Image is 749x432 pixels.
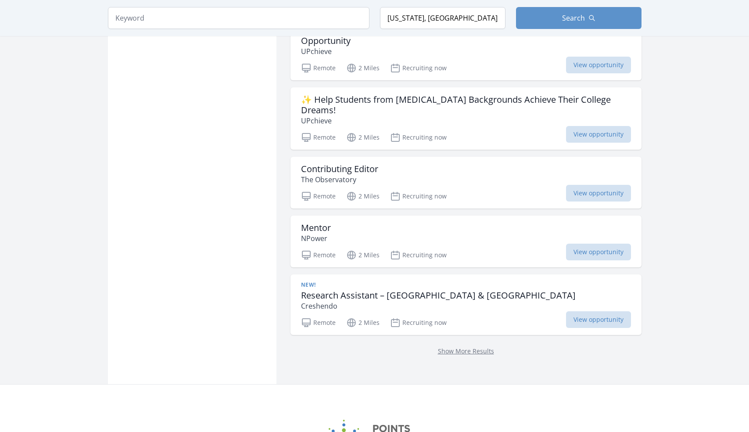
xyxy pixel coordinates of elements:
[301,174,378,185] p: The Observatory
[346,317,380,328] p: 2 Miles
[390,63,447,73] p: Recruiting now
[301,191,336,202] p: Remote
[566,126,631,143] span: View opportunity
[301,250,336,260] p: Remote
[346,63,380,73] p: 2 Miles
[108,7,369,29] input: Keyword
[438,347,494,355] a: Show More Results
[390,317,447,328] p: Recruiting now
[301,281,316,288] span: New!
[380,7,505,29] input: Location
[566,311,631,328] span: View opportunity
[562,13,585,23] span: Search
[346,250,380,260] p: 2 Miles
[301,317,336,328] p: Remote
[516,7,641,29] button: Search
[301,132,336,143] p: Remote
[301,115,631,126] p: UPchieve
[346,132,380,143] p: 2 Miles
[390,250,447,260] p: Recruiting now
[301,46,631,57] p: UPchieve
[301,164,378,174] h3: Contributing Editor
[566,57,631,73] span: View opportunity
[301,301,576,311] p: Creshendo
[301,223,331,233] h3: Mentor
[566,244,631,260] span: View opportunity
[290,274,641,335] a: New! Research Assistant – [GEOGRAPHIC_DATA] & [GEOGRAPHIC_DATA] Creshendo Remote 2 Miles Recruiti...
[290,157,641,209] a: Contributing Editor The Observatory Remote 2 Miles Recruiting now View opportunity
[390,191,447,202] p: Recruiting now
[301,94,631,115] h3: ✨ Help Students from [MEDICAL_DATA] Backgrounds Achieve Their College Dreams!
[566,185,631,202] span: View opportunity
[301,233,331,244] p: NPower
[301,63,336,73] p: Remote
[290,216,641,267] a: Mentor NPower Remote 2 Miles Recruiting now View opportunity
[301,290,576,301] h3: Research Assistant – [GEOGRAPHIC_DATA] & [GEOGRAPHIC_DATA]
[390,132,447,143] p: Recruiting now
[290,18,641,80] a: Help [MEDICAL_DATA] Students Succeed in Computer Science! Online Tutoring Opportunity UPchieve Re...
[346,191,380,202] p: 2 Miles
[290,87,641,150] a: ✨ Help Students from [MEDICAL_DATA] Backgrounds Achieve Their College Dreams! UPchieve Remote 2 M...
